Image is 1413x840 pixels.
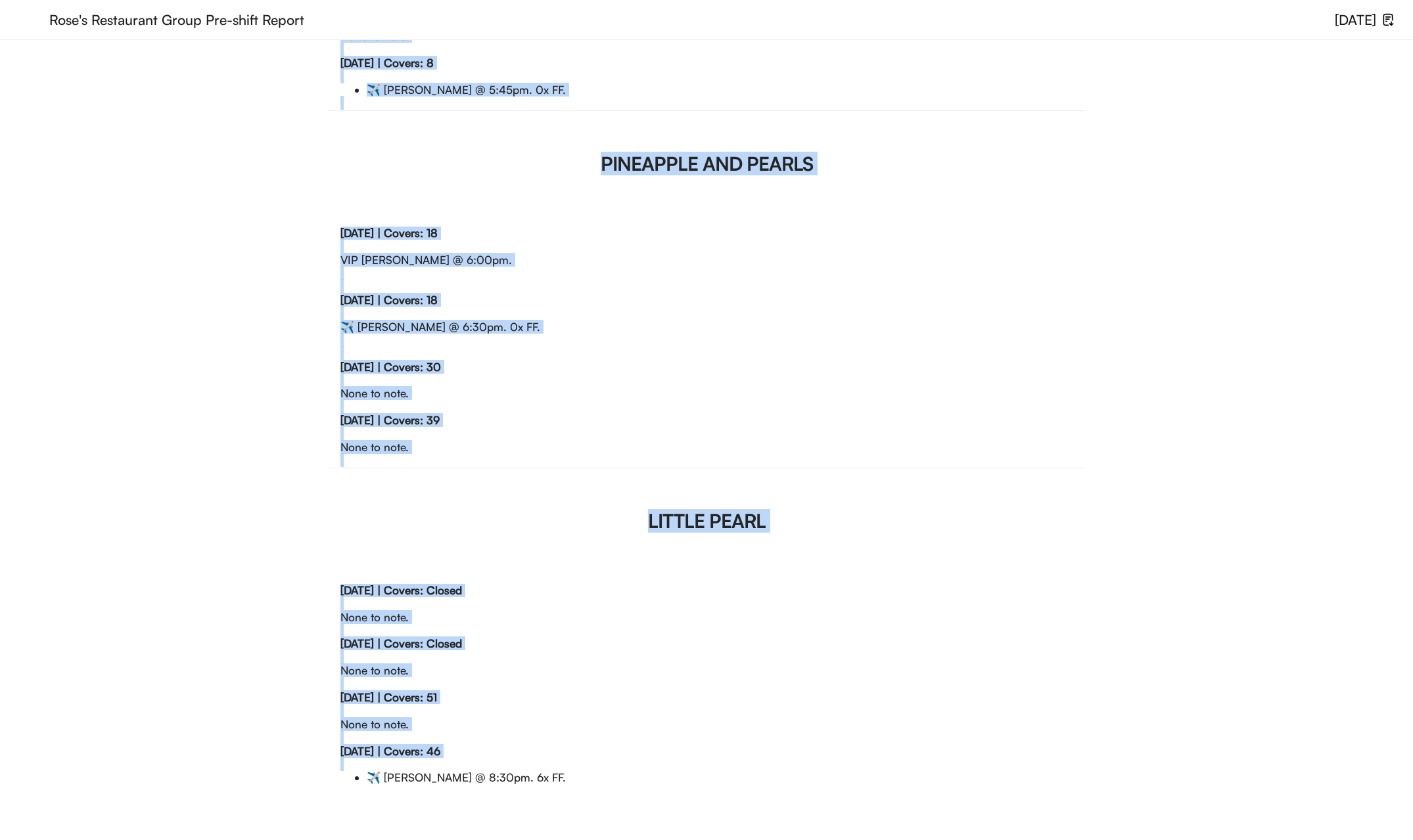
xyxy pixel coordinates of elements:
[340,293,438,307] strong: [DATE] | Covers: 18
[648,509,766,533] strong: LITTLE PEARL
[1335,13,1376,27] div: [DATE]
[340,636,462,650] strong: [DATE] | Covers: Closed
[340,226,438,240] strong: [DATE] | Covers: 18
[340,294,1073,361] div: ✈️️ [PERSON_NAME] @ 6:30pm. 0x FF.
[367,771,1073,784] li: ✈️️ [PERSON_NAME] @ 8:30pm. 6x FF.
[49,13,1335,27] div: Rose's Restaurant Group Pre-shift Report
[340,56,434,70] strong: [DATE] | Covers: 8
[340,413,440,427] strong: [DATE] | Covers: 39
[340,584,1073,638] div: None to note.
[340,637,1073,691] div: None to note.
[340,414,1073,468] div: None to note.
[340,361,1073,414] div: None to note.
[1381,13,1395,26] img: file-download-02.svg
[340,583,462,597] strong: [DATE] | Covers: Closed
[367,83,1073,97] li: ✈️️ [PERSON_NAME] @ 5:45pm. 0x FF.
[340,691,1073,745] div: None to note.
[340,360,441,374] strong: [DATE] | Covers: 30
[340,227,1073,294] div: VIP [PERSON_NAME] @ 6:00pm.
[340,744,440,758] strong: [DATE] | Covers: 46
[340,690,437,704] strong: [DATE] | Covers: 51
[18,5,39,32] img: yH5BAEAAAAALAAAAAABAAEAAAIBRAA7
[601,152,813,175] strong: PINEAPPLE AND PEARLS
